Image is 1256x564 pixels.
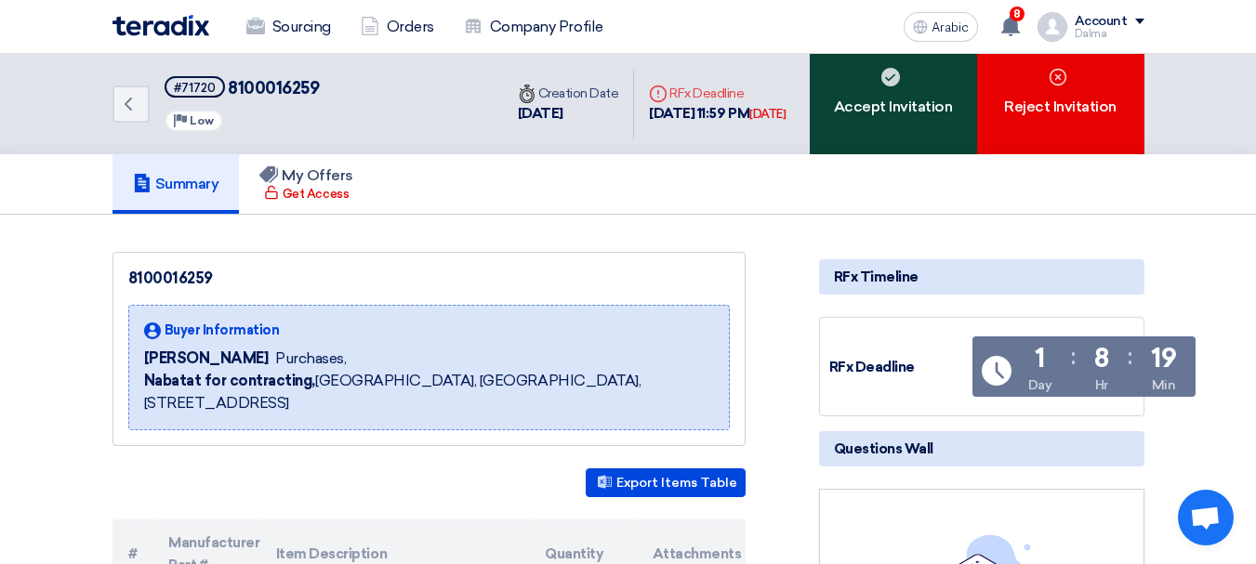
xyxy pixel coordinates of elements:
img: profile_test.png [1038,12,1067,42]
font: 8 [1013,7,1021,20]
button: Arabic [904,12,978,42]
a: My Offers Get Access [239,154,374,214]
div: Open chat [1178,490,1234,545]
font: [PERSON_NAME] [144,349,269,367]
button: Export Items Table [586,468,746,497]
font: Quantity [545,545,603,562]
font: 1 [1035,343,1045,374]
font: Accept Invitation [834,98,953,115]
font: 8100016259 [228,78,319,98]
font: Questions Wall [834,440,933,457]
a: Orders [346,7,449,47]
font: [DATE] 11:59 PM [649,105,749,122]
img: Teradix logo [112,15,209,36]
font: RFx Deadline [669,85,744,101]
font: [DATE] [749,107,786,121]
font: Day [1028,377,1052,393]
font: Buyer Information [165,322,280,338]
font: Orders [387,18,434,35]
font: RFx Timeline [834,269,919,285]
font: Sourcing [272,18,331,35]
font: Creation Date [538,85,619,101]
font: Dalma [1075,28,1107,40]
font: Min [1152,377,1176,393]
font: Account [1075,13,1128,29]
font: Export Items Table [616,475,737,491]
a: Sourcing [231,7,346,47]
font: Item Description [276,545,387,562]
font: Attachments [653,545,742,562]
font: Summary [155,175,219,192]
font: Get Access [283,187,349,201]
font: : [1071,343,1076,370]
font: Nabatat for contracting, [144,372,315,389]
font: My Offers [282,166,353,184]
font: #71720 [174,81,216,95]
font: Reject Invitation [1004,98,1117,115]
font: 8100016259 [128,269,213,287]
font: 8 [1094,343,1109,374]
font: Low [190,114,214,127]
h5: 8100016259 [165,76,320,99]
a: Summary [112,154,240,214]
font: : [1128,343,1132,370]
font: RFx Deadline [829,359,915,375]
font: 19 [1151,343,1176,374]
font: # [128,545,138,562]
font: Company Profile [490,18,603,35]
font: Arabic [932,20,969,35]
font: [GEOGRAPHIC_DATA], [GEOGRAPHIC_DATA], [STREET_ADDRESS] [144,372,641,412]
font: [DATE] [518,105,563,122]
font: Hr [1095,377,1108,393]
font: Purchases, [275,349,346,367]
